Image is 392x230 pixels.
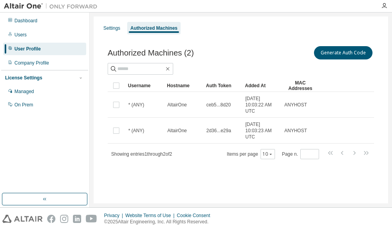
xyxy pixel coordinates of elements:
[111,151,172,157] span: Showing entries 1 through 2 of 2
[14,88,34,95] div: Managed
[4,2,101,10] img: Altair One
[86,215,97,223] img: youtube.svg
[167,102,187,108] span: AltairOne
[103,25,120,31] div: Settings
[73,215,81,223] img: linkedin.svg
[104,212,125,219] div: Privacy
[128,102,144,108] span: * (ANY)
[206,102,231,108] span: ceb5...8d20
[282,149,319,159] span: Page n.
[167,79,200,92] div: Hostname
[60,215,68,223] img: instagram.svg
[284,79,317,92] div: MAC Addresses
[284,102,307,108] span: ANYHOST
[227,149,275,159] span: Items per page
[14,32,27,38] div: Users
[104,219,215,225] p: © 2025 Altair Engineering, Inc. All Rights Reserved.
[14,60,49,66] div: Company Profile
[284,128,307,134] span: ANYHOST
[14,102,33,108] div: On Prem
[263,151,273,157] button: 10
[206,128,231,134] span: 2d36...e29a
[245,79,278,92] div: Added At
[2,215,43,223] img: altair_logo.svg
[14,46,41,52] div: User Profile
[130,25,177,31] div: Authorized Machines
[128,79,161,92] div: Username
[167,128,187,134] span: AltairOne
[206,79,239,92] div: Auth Token
[5,75,42,81] div: License Settings
[125,212,177,219] div: Website Terms of Use
[128,128,144,134] span: * (ANY)
[245,95,277,114] span: [DATE] 10:03:22 AM UTC
[47,215,55,223] img: facebook.svg
[108,49,194,57] span: Authorized Machines (2)
[177,212,215,219] div: Cookie Consent
[14,18,37,24] div: Dashboard
[314,46,372,59] button: Generate Auth Code
[245,121,277,140] span: [DATE] 10:03:23 AM UTC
